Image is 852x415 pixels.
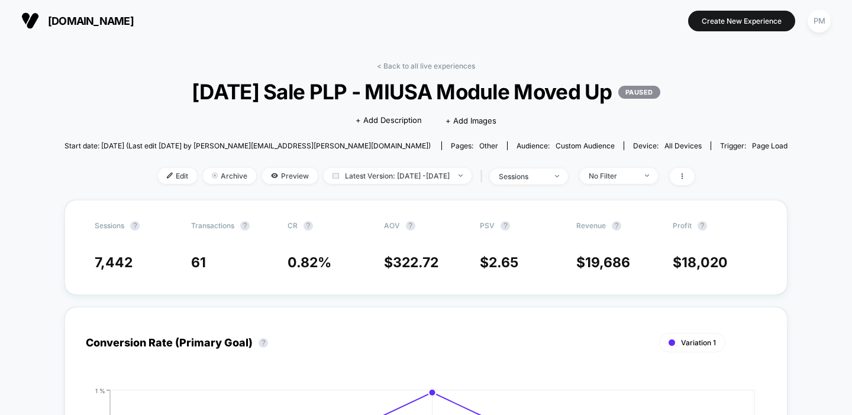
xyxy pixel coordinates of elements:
span: Device: [624,141,711,150]
span: Latest Version: [DATE] - [DATE] [324,168,472,184]
img: end [645,174,649,177]
span: $ [673,254,728,271]
span: Variation 1 [681,338,716,347]
span: 322.72 [393,254,438,271]
span: CR [288,221,298,230]
button: ? [130,221,140,231]
a: < Back to all live experiences [377,61,475,70]
img: end [212,173,218,179]
tspan: 1 % [95,387,105,394]
img: edit [167,173,173,179]
span: $ [384,254,438,271]
button: Create New Experience [688,11,795,31]
span: other [479,141,498,150]
span: Profit [673,221,692,230]
span: 19,686 [585,254,630,271]
div: Audience: [517,141,615,150]
span: Revenue [576,221,606,230]
button: [DOMAIN_NAME] [18,11,137,30]
span: all devices [664,141,702,150]
span: 0.82 % [288,254,331,271]
span: 61 [191,254,206,271]
span: 18,020 [682,254,728,271]
span: + Add Images [446,116,496,125]
button: ? [304,221,313,231]
button: ? [259,338,268,348]
button: ? [612,221,621,231]
span: + Add Description [356,115,422,127]
span: 7,442 [95,254,133,271]
p: PAUSED [618,86,660,99]
button: ? [406,221,415,231]
span: Start date: [DATE] (Last edit [DATE] by [PERSON_NAME][EMAIL_ADDRESS][PERSON_NAME][DOMAIN_NAME]) [64,141,431,150]
span: AOV [384,221,400,230]
span: $ [480,254,518,271]
div: No Filter [589,171,636,180]
span: [DATE] Sale PLP - MIUSA Module Moved Up [101,79,751,104]
span: [DOMAIN_NAME] [48,15,134,27]
span: Edit [158,168,197,184]
span: Page Load [752,141,788,150]
img: end [459,174,463,177]
div: Pages: [451,141,498,150]
button: ? [240,221,250,231]
span: Custom Audience [556,141,615,150]
span: PSV [480,221,495,230]
span: Archive [203,168,256,184]
span: 2.65 [489,254,518,271]
div: sessions [499,172,546,181]
img: Visually logo [21,12,39,30]
button: ? [698,221,707,231]
div: Trigger: [720,141,788,150]
img: end [555,175,559,177]
span: Sessions [95,221,124,230]
button: ? [501,221,510,231]
span: Preview [262,168,318,184]
img: calendar [333,173,339,179]
button: PM [804,9,834,33]
span: | [477,168,490,185]
div: PM [808,9,831,33]
span: Transactions [191,221,234,230]
span: $ [576,254,630,271]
